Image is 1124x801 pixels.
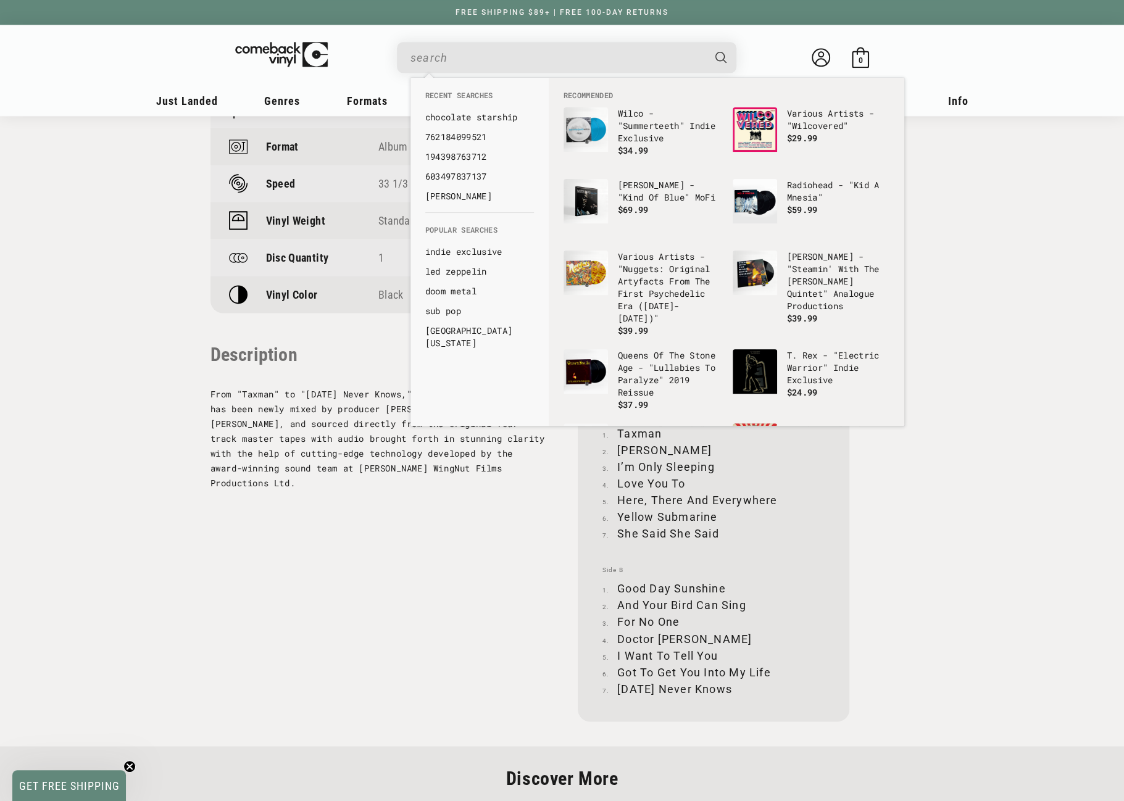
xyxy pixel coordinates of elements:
[787,349,889,386] p: T. Rex - "Electric Warrior" Indie Exclusive
[602,492,825,508] li: Here, There And Everywhere
[726,173,896,244] li: default_products: Radiohead - "Kid A Mnesia"
[787,312,818,324] span: $39.99
[726,343,896,415] li: default_products: T. Rex - "Electric Warrior" Indie Exclusive
[564,179,608,223] img: Miles Davis - "Kind Of Blue" MoFi
[733,179,889,238] a: Radiohead - "Kid A Mnesia" Radiohead - "Kid A Mnesia" $59.99
[726,244,896,331] li: default_products: Miles Davis - "Steamin' With The Miles Davis Quintet" Analogue Productions
[557,90,896,101] li: Recommended
[378,251,384,264] span: 1
[787,423,889,448] p: Incubus - "Light Grenades" Regular
[733,423,889,483] a: Incubus - "Light Grenades" Regular Incubus - "Light Grenades" Regular
[19,779,120,792] span: GET FREE SHIPPING
[787,251,889,312] p: [PERSON_NAME] - "Steamin' With The [PERSON_NAME] Quintet" Analogue Productions
[123,760,136,773] button: Close teaser
[602,525,825,542] li: She Said She Said
[419,301,540,321] li: default_suggestions: sub pop
[602,663,825,680] li: Got To Get You Into My Life
[787,204,818,215] span: $59.99
[410,78,549,212] div: Recent Searches
[602,680,825,697] li: [DATE] Never Knows
[564,251,720,337] a: Various Artists - "Nuggets: Original Artyfacts From The First Psychedelic Era (1965-1968)" Variou...
[618,325,649,336] span: $39.99
[266,288,318,301] p: Vinyl Color
[618,399,649,410] span: $37.99
[210,388,545,489] span: From "Taxman" to "[DATE] Never Knows," The Beatles' Revolver has been newly mixed by producer [PE...
[704,42,738,73] button: Search
[266,214,325,227] p: Vinyl Weight
[425,305,534,317] a: sub pop
[425,131,534,143] a: 762184099521
[602,613,825,630] li: For No One
[425,111,534,123] a: chocolate starship
[787,132,818,144] span: $29.99
[733,107,889,167] a: Various Artists - "Wilcovered" Various Artists - "Wilcovered" $29.99
[378,288,403,301] span: Black
[602,475,825,492] li: Love You To
[425,190,534,202] a: [PERSON_NAME]
[733,251,889,325] a: Miles Davis - "Steamin' With The Miles Davis Quintet" Analogue Productions [PERSON_NAME] - "Steam...
[378,177,432,190] a: 33 1/3 RPM
[419,127,540,147] li: recent_searches: 762184099521
[557,173,726,244] li: default_products: Miles Davis - "Kind Of Blue" MoFi
[564,251,608,295] img: Various Artists - "Nuggets: Original Artyfacts From The First Psychedelic Era (1965-1968)"
[602,630,825,647] li: Doctor [PERSON_NAME]
[419,147,540,167] li: recent_searches: 194398763712
[618,179,720,204] p: [PERSON_NAME] - "Kind Of Blue" MoFi
[557,343,726,417] li: default_products: Queens Of The Stone Age - "Lullabies To Paralyze" 2019 Reissue
[397,42,736,73] div: Search
[733,349,889,409] a: T. Rex - "Electric Warrior" Indie Exclusive T. Rex - "Electric Warrior" Indie Exclusive $24.99
[733,423,777,468] img: Incubus - "Light Grenades" Regular
[419,107,540,127] li: recent_searches: chocolate starship
[618,251,720,325] p: Various Artists - "Nuggets: Original Artyfacts From The First Psychedelic Era ([DATE]-[DATE])"
[564,349,608,394] img: Queens Of The Stone Age - "Lullabies To Paralyze" 2019 Reissue
[557,417,726,489] li: default_products: The Beatles - "1"
[210,344,547,365] p: Description
[419,242,540,262] li: default_suggestions: indie exclusive
[602,580,825,597] li: Good Day Sunshine
[618,423,720,436] p: The Beatles - "1"
[618,107,720,144] p: Wilco - "Summerteeth" Indie Exclusive
[419,167,540,186] li: recent_searches: 603497837137
[12,770,126,801] div: GET FREE SHIPPINGClose teaser
[564,107,608,152] img: Wilco - "Summerteeth" Indie Exclusive
[266,177,296,190] p: Speed
[425,285,534,297] a: doom metal
[264,94,300,107] span: Genres
[733,251,777,295] img: Miles Davis - "Steamin' With The Miles Davis Quintet" Analogue Productions
[425,246,534,258] a: indie exclusive
[419,262,540,281] li: default_suggestions: led zeppelin
[378,140,407,153] a: Album
[419,186,540,206] li: recent_searches: elton john
[618,144,649,156] span: $34.99
[425,170,534,183] a: 603497837137
[425,325,534,349] a: [GEOGRAPHIC_DATA][US_STATE]
[602,442,825,459] li: [PERSON_NAME]
[347,94,388,107] span: Formats
[564,179,720,238] a: Miles Davis - "Kind Of Blue" MoFi [PERSON_NAME] - "Kind Of Blue" MoFi $69.99
[410,212,549,359] div: Popular Searches
[787,386,818,398] span: $24.99
[618,349,720,399] p: Queens Of The Stone Age - "Lullabies To Paralyze" 2019 Reissue
[858,56,862,65] span: 0
[602,425,825,442] li: Taxman
[549,78,904,426] div: Recommended
[733,179,777,223] img: Radiohead - "Kid A Mnesia"
[787,107,889,132] p: Various Artists - "Wilcovered"
[419,90,540,107] li: Recent Searches
[419,321,540,353] li: default_suggestions: hotel california
[557,244,726,343] li: default_products: Various Artists - "Nuggets: Original Artyfacts From The First Psychedelic Era (...
[602,508,825,525] li: Yellow Submarine
[557,101,726,173] li: default_products: Wilco - "Summerteeth" Indie Exclusive
[410,45,703,70] input: When autocomplete results are available use up and down arrows to review and enter to select
[419,225,540,242] li: Popular Searches
[733,349,777,394] img: T. Rex - "Electric Warrior" Indie Exclusive
[266,251,329,264] p: Disc Quantity
[156,94,218,107] span: Just Landed
[564,423,608,468] img: The Beatles - "1"
[948,94,968,107] span: Info
[443,8,681,17] a: FREE SHIPPING $89+ | FREE 100-DAY RETURNS
[726,101,896,173] li: default_products: Various Artists - "Wilcovered"
[419,281,540,301] li: default_suggestions: doom metal
[787,179,889,204] p: Radiohead - "Kid A Mnesia"
[602,567,825,574] span: Side B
